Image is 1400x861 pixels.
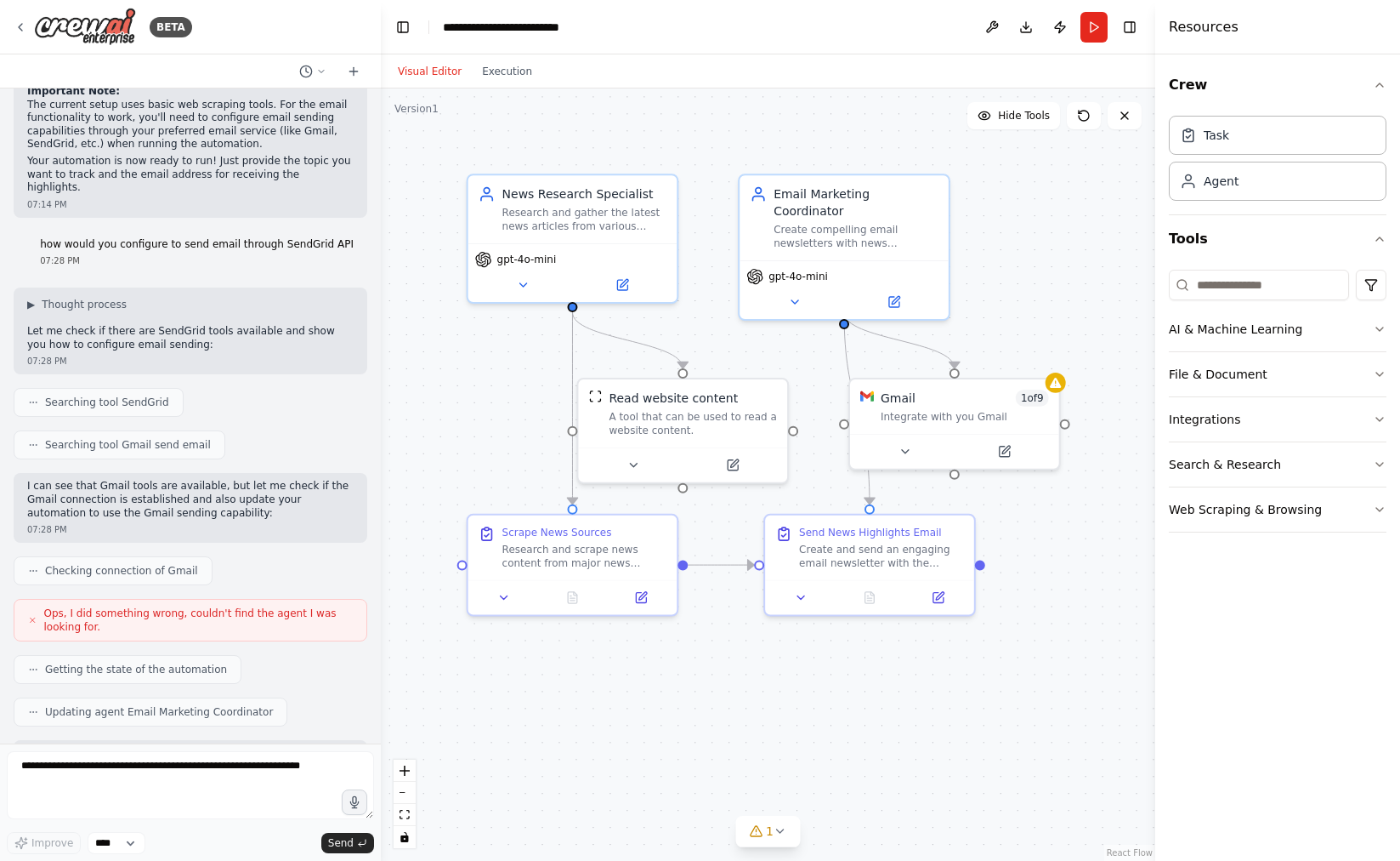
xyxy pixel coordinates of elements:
[766,823,774,840] span: 1
[27,523,354,536] div: 07:28 PM
[150,17,192,37] div: BETA
[881,410,1049,424] div: Integrate with you Gmail
[967,102,1060,129] button: Hide Tools
[27,99,354,151] p: The current setup uses basic web scraping tools. For the email functionality to work, you'll need...
[40,254,354,267] div: 07:28 PM
[45,396,169,409] span: Searching tool SendGrid
[27,355,354,368] div: 07:28 PM
[27,155,354,195] p: Your automation is now ready to run! Just provide the topic you want to track and the email addre...
[688,556,754,573] g: Edge from 9e75728f-b061-4f08-af0e-831f822a620f to d7812e23-7b6a-4f79-b8b6-9705e6f354fc
[27,298,127,311] button: ▶Thought process
[31,836,73,850] span: Improve
[34,8,136,46] img: Logo
[394,760,416,782] button: zoom in
[27,480,354,520] p: I can see that Gmail tools are available, but let me check if the Gmail connection is established...
[576,378,789,484] div: ScrapeWebsiteToolRead website contentA tool that can be used to read a website content.
[27,198,354,211] div: 07:14 PM
[846,292,942,312] button: Open in side panel
[799,526,942,539] div: Send News Highlights Email
[502,185,667,202] div: News Research Specialist
[848,378,1061,470] div: GmailGmail1of9Integrate with you Gmail
[909,588,967,608] button: Open in side panel
[1169,263,1386,546] div: Tools
[799,543,964,570] div: Create and send an engaging email newsletter with the curated news highlights to {email_address}....
[1169,352,1386,396] button: File & Document
[45,705,273,719] span: Updating agent Email Marketing Coordinator
[27,85,120,97] strong: Important Note:
[27,298,35,311] span: ▶
[1204,127,1229,144] div: Task
[391,15,415,39] button: Hide left sidebar
[574,275,670,295] button: Open in side panel
[467,174,679,304] div: News Research SpecialistResearch and gather the latest news articles from various sources on {top...
[774,185,938,220] div: Email Marketing Coordinator
[609,390,738,407] div: Read website content
[763,514,976,617] div: Send News Highlights EmailCreate and send an engaging email newsletter with the curated news high...
[735,816,801,847] button: 1
[394,782,416,804] button: zoom out
[564,312,581,505] g: Edge from eb38501e-4d76-4f15-9126-19d7cdaf66e4 to 9e75728f-b061-4f08-af0e-831f822a620f
[388,61,472,82] button: Visual Editor
[42,298,127,311] span: Thought process
[7,832,81,854] button: Improve
[1169,442,1386,487] button: Search & Research
[834,588,906,608] button: No output available
[1169,17,1238,37] h4: Resources
[1169,488,1386,532] button: Web Scraping & Browsing
[321,833,374,853] button: Send
[768,270,828,283] span: gpt-4o-mini
[40,238,354,252] p: how would you configure to send email through SendGrid API
[394,102,439,116] div: Version 1
[502,526,612,539] div: Scrape News Sources
[394,826,416,848] button: toggle interactivity
[27,325,354,351] p: Let me check if there are SendGrid tools available and show you how to configure email sending:
[45,663,227,676] span: Getting the state of the automation
[609,410,777,437] div: A tool that can be used to read a website content.
[328,836,354,850] span: Send
[738,174,950,321] div: Email Marketing CoordinatorCreate compelling email newsletters with news highlights and send them...
[860,390,874,403] img: Gmail
[45,564,198,578] span: Checking connection of Gmail
[536,588,609,608] button: No output available
[1107,848,1153,858] a: React Flow attribution
[44,607,353,634] span: Ops, I did something wrong, couldn't find the agent I was looking for.
[998,109,1050,123] span: Hide Tools
[394,804,416,826] button: fit view
[612,588,671,608] button: Open in side panel
[45,438,211,452] span: Searching tool Gmail send email
[1169,215,1386,263] button: Tools
[1016,390,1049,407] span: Number of enabled actions
[1204,173,1238,190] div: Agent
[443,19,603,36] nav: breadcrumb
[774,223,938,250] div: Create compelling email newsletters with news highlights and send them to {email_address}, ensuri...
[588,390,602,403] img: ScrapeWebsiteTool
[881,390,915,407] div: Gmail
[502,206,667,233] div: Research and gather the latest news articles from various sources on {topic}, analyze their conte...
[340,61,367,82] button: Start a new chat
[472,61,542,82] button: Execution
[1169,307,1386,351] button: AI & Machine Learning
[1169,61,1386,109] button: Crew
[394,760,416,848] div: React Flow controls
[502,543,667,570] div: Research and scrape news content from major news websites about {topic}. Visit reputable news sou...
[1118,15,1142,39] button: Hide right sidebar
[684,455,780,476] button: Open in side panel
[1169,109,1386,214] div: Crew
[342,790,367,815] button: Click to speak your automation idea
[292,61,333,82] button: Switch to previous chat
[497,253,557,266] span: gpt-4o-mini
[1169,397,1386,442] button: Integrations
[564,312,691,368] g: Edge from eb38501e-4d76-4f15-9126-19d7cdaf66e4 to f1ec19db-32bf-4d56-812e-b27bb24d40c7
[956,442,1052,462] button: Open in side panel
[836,312,963,368] g: Edge from 8009109d-4506-464b-8947-21e3f32e70d3 to ea5f983e-aef3-44ab-9899-7841d26ecf8f
[467,514,679,617] div: Scrape News SourcesResearch and scrape news content from major news websites about {topic}. Visit...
